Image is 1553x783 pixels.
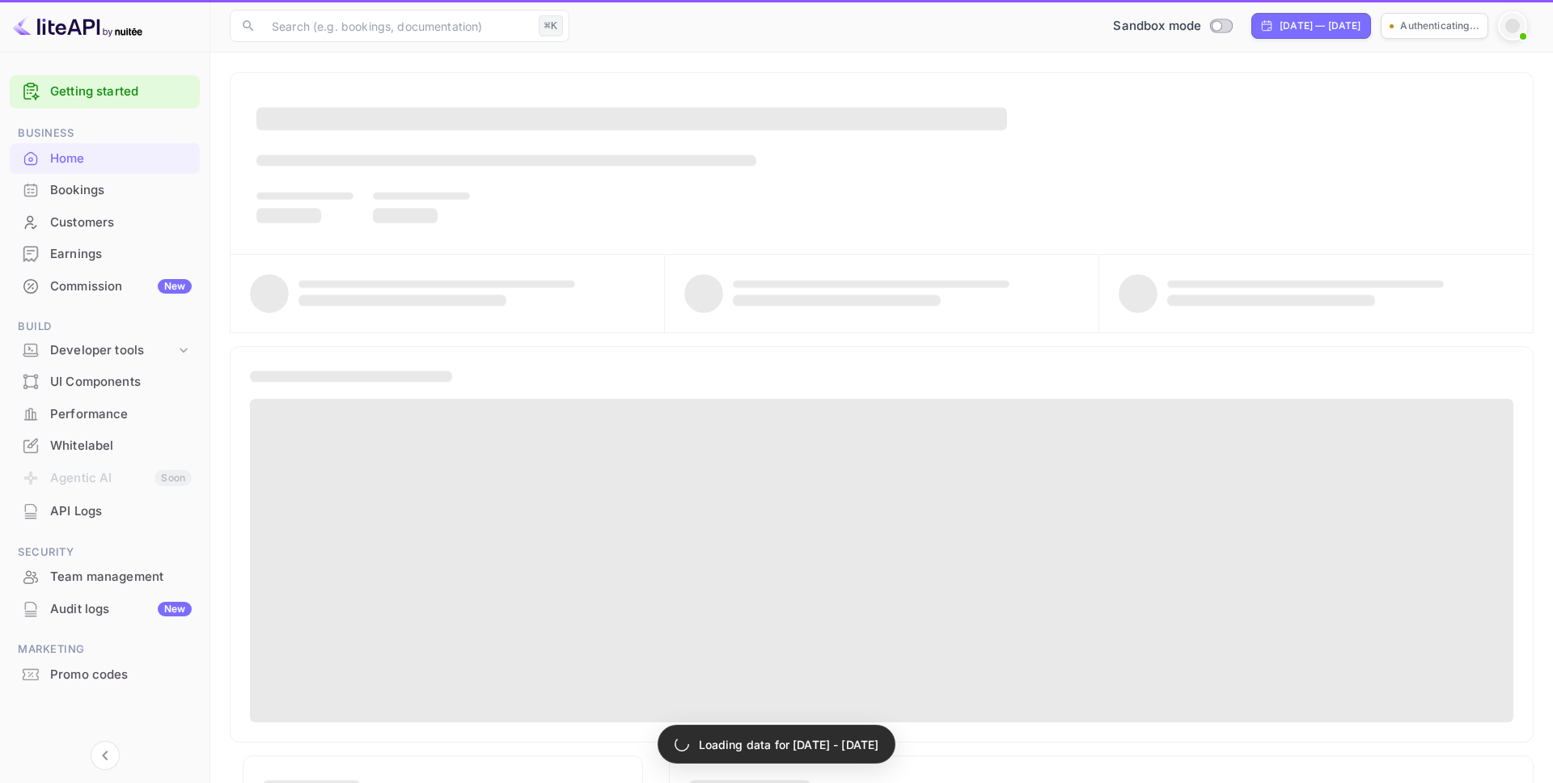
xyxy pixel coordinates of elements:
a: Bookings [10,175,200,205]
img: LiteAPI logo [13,13,142,39]
div: Audit logsNew [10,594,200,625]
span: Sandbox mode [1113,17,1201,36]
span: Build [10,318,200,336]
div: Performance [10,399,200,430]
div: UI Components [10,366,200,398]
a: Customers [10,207,200,237]
div: Earnings [10,239,200,270]
p: Loading data for [DATE] - [DATE] [699,736,879,753]
input: Search (e.g. bookings, documentation) [262,10,532,42]
div: New [158,602,192,616]
a: Promo codes [10,659,200,689]
span: Security [10,544,200,561]
a: Home [10,143,200,173]
div: Team management [50,568,192,586]
a: Performance [10,399,200,429]
a: Earnings [10,239,200,269]
div: Promo codes [50,666,192,684]
div: Whitelabel [10,430,200,462]
div: API Logs [10,496,200,527]
div: Team management [10,561,200,593]
div: Earnings [50,245,192,264]
a: API Logs [10,496,200,526]
div: Getting started [10,75,200,108]
div: [DATE] — [DATE] [1280,19,1360,33]
a: Audit logsNew [10,594,200,624]
span: Business [10,125,200,142]
a: UI Components [10,366,200,396]
a: Getting started [50,83,192,101]
a: CommissionNew [10,271,200,301]
div: Home [50,150,192,168]
div: Commission [50,277,192,296]
div: Home [10,143,200,175]
div: ⌘K [539,15,563,36]
div: UI Components [50,373,192,391]
div: API Logs [50,502,192,521]
div: Bookings [10,175,200,206]
p: Authenticating... [1400,19,1479,33]
div: Developer tools [50,341,176,360]
div: Bookings [50,181,192,200]
div: Customers [10,207,200,239]
div: CommissionNew [10,271,200,303]
div: Audit logs [50,600,192,619]
div: Developer tools [10,336,200,365]
div: Promo codes [10,659,200,691]
div: New [158,279,192,294]
span: Marketing [10,641,200,658]
div: Performance [50,405,192,424]
div: Customers [50,214,192,232]
div: Whitelabel [50,437,192,455]
a: Whitelabel [10,430,200,460]
button: Collapse navigation [91,741,120,770]
a: Team management [10,561,200,591]
div: Switch to Production mode [1107,17,1238,36]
